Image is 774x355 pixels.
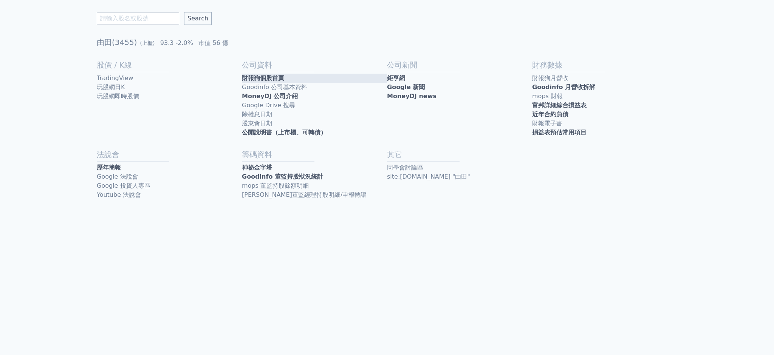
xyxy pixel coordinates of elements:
[184,12,212,25] input: Search
[387,83,532,92] a: Google 新聞
[387,172,532,181] a: site:[DOMAIN_NAME] "由田"
[97,181,242,190] a: Google 投資人專區
[242,190,387,199] a: [PERSON_NAME]董監經理持股明細/申報轉讓
[532,110,677,119] a: 近年合約負債
[532,60,677,70] h2: 財務數據
[97,37,677,48] h1: 由田(3455)
[387,149,532,160] h2: 其它
[736,319,774,355] iframe: Chat Widget
[242,119,387,128] a: 股東會日期
[97,60,242,70] h2: 股價 / K線
[242,60,387,70] h2: 公司資料
[387,60,532,70] h2: 公司新聞
[97,83,242,92] a: 玩股網日K
[140,40,155,46] span: (上櫃)
[242,92,387,101] a: MoneyDJ 公司介紹
[97,92,242,101] a: 玩股網即時股價
[532,92,677,101] a: mops 財報
[736,319,774,355] div: 聊天小工具
[387,92,532,101] a: MoneyDJ news
[242,181,387,190] a: mops 董監持股餘額明細
[242,101,387,110] a: Google Drive 搜尋
[97,149,242,160] h2: 法說會
[97,74,242,83] a: TradingView
[242,163,387,172] a: 神祕金字塔
[387,74,532,83] a: 鉅亨網
[97,12,179,25] input: 請輸入股名或股號
[97,172,242,181] a: Google 法說會
[198,39,228,46] span: 市值 56 億
[242,110,387,119] a: 除權息日期
[532,83,677,92] a: Goodinfo 月營收拆解
[532,119,677,128] a: 財報電子書
[532,74,677,83] a: 財報狗月營收
[387,163,532,172] a: 同學會討論區
[97,163,242,172] a: 歷年簡報
[532,101,677,110] a: 富邦詳細綜合損益表
[242,74,387,83] a: 財報狗個股首頁
[532,128,677,137] a: 損益表預估常用項目
[160,39,193,46] span: 93.3 -2.0%
[242,83,387,92] a: Goodinfo 公司基本資料
[242,172,387,181] a: Goodinfo 董監持股狀況統計
[242,128,387,137] a: 公開說明書（上市櫃、可轉債）
[97,190,242,199] a: Youtube 法說會
[242,149,387,160] h2: 籌碼資料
